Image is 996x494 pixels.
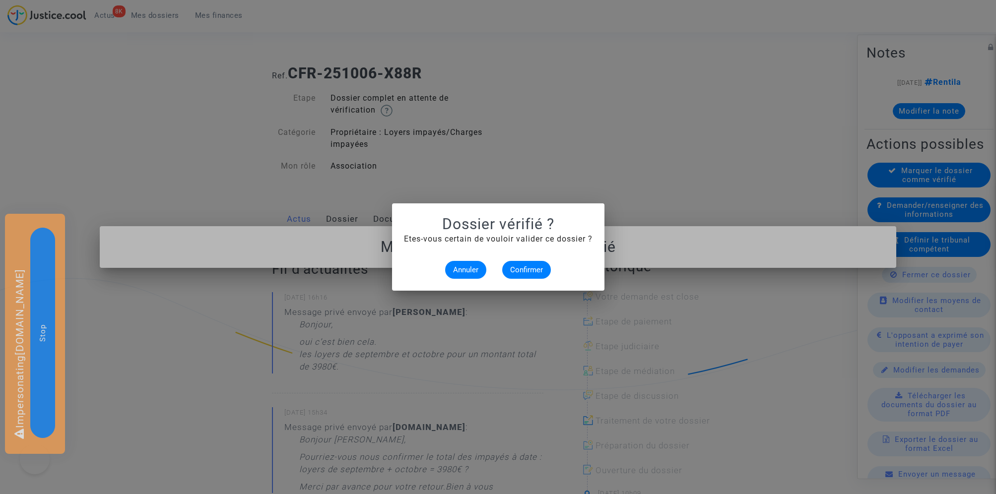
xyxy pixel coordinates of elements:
[404,215,593,233] h1: Dossier vérifié ?
[20,444,50,474] iframe: Help Scout Beacon - Open
[5,214,65,454] div: Impersonating
[445,261,486,279] button: Annuler
[453,265,478,274] span: Annuler
[38,324,47,341] span: Stop
[510,265,543,274] span: Confirmer
[404,234,593,244] span: Etes-vous certain de vouloir valider ce dossier ?
[502,261,551,279] button: Confirmer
